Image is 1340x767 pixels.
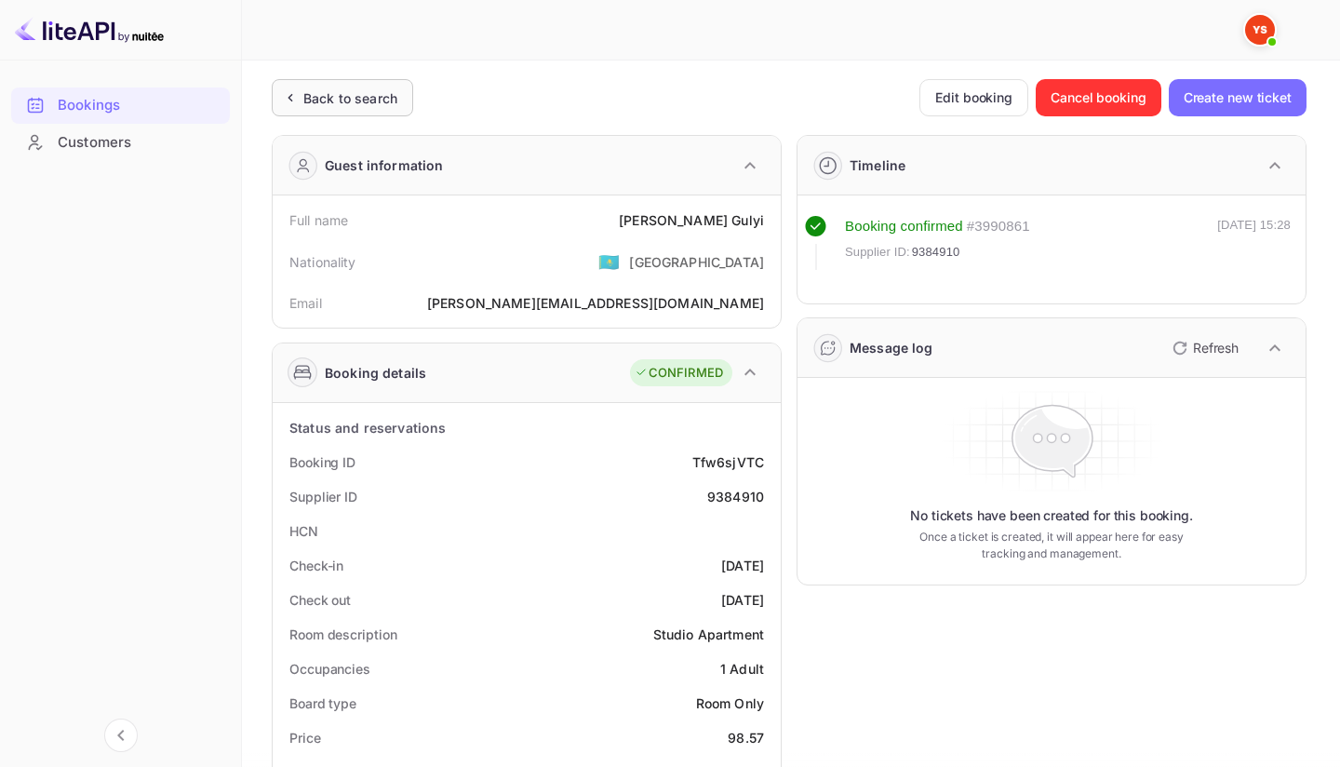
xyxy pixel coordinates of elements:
[967,216,1030,237] div: # 3990861
[1245,15,1275,45] img: Yandex Support
[289,659,370,679] div: Occupancies
[325,363,426,383] div: Booking details
[692,452,764,472] div: Tfw6sjVTC
[598,245,620,278] span: United States
[289,418,446,437] div: Status and reservations
[1036,79,1161,116] button: Cancel booking
[289,590,351,610] div: Check out
[720,659,764,679] div: 1 Adult
[910,506,1193,525] p: No tickets have been created for this booking.
[619,210,764,230] div: [PERSON_NAME] Gulyi
[912,243,960,262] span: 9384910
[289,521,318,541] div: HCN
[696,693,764,713] div: Room Only
[1169,79,1306,116] button: Create new ticket
[303,88,397,108] div: Back to search
[845,243,910,262] span: Supplier ID:
[707,487,764,506] div: 9384910
[289,728,321,747] div: Price
[289,252,356,272] div: Nationality
[1161,333,1246,363] button: Refresh
[919,79,1028,116] button: Edit booking
[721,590,764,610] div: [DATE]
[653,625,764,644] div: Studio Apartment
[1193,338,1239,357] p: Refresh
[427,293,764,313] div: [PERSON_NAME][EMAIL_ADDRESS][DOMAIN_NAME]
[15,15,164,45] img: LiteAPI logo
[1217,216,1291,270] div: [DATE] 15:28
[11,125,230,159] a: Customers
[728,728,764,747] div: 98.57
[850,338,933,357] div: Message log
[58,132,221,154] div: Customers
[104,719,138,752] button: Collapse navigation
[325,155,444,175] div: Guest information
[916,529,1187,562] p: Once a ticket is created, it will appear here for easy tracking and management.
[845,216,963,237] div: Booking confirmed
[289,293,322,313] div: Email
[629,252,764,272] div: [GEOGRAPHIC_DATA]
[289,487,357,506] div: Supplier ID
[289,556,343,575] div: Check-in
[11,87,230,122] a: Bookings
[289,693,356,713] div: Board type
[11,125,230,161] div: Customers
[11,87,230,124] div: Bookings
[289,210,348,230] div: Full name
[58,95,221,116] div: Bookings
[721,556,764,575] div: [DATE]
[635,364,723,383] div: CONFIRMED
[289,452,355,472] div: Booking ID
[850,155,905,175] div: Timeline
[289,625,396,644] div: Room description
